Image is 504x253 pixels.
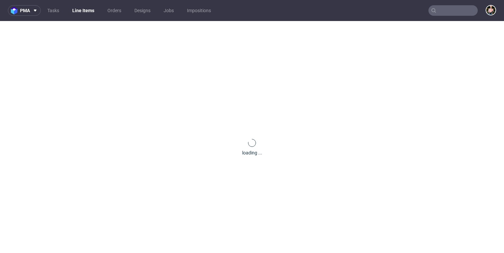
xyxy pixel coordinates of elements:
[68,5,98,16] a: Line Items
[103,5,125,16] a: Orders
[20,8,30,13] span: pma
[183,5,215,16] a: Impositions
[242,149,262,156] div: loading ...
[130,5,154,16] a: Designs
[11,7,20,14] img: logo
[486,6,495,15] img: Marta Tomaszewska
[160,5,178,16] a: Jobs
[8,5,41,16] button: pma
[43,5,63,16] a: Tasks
